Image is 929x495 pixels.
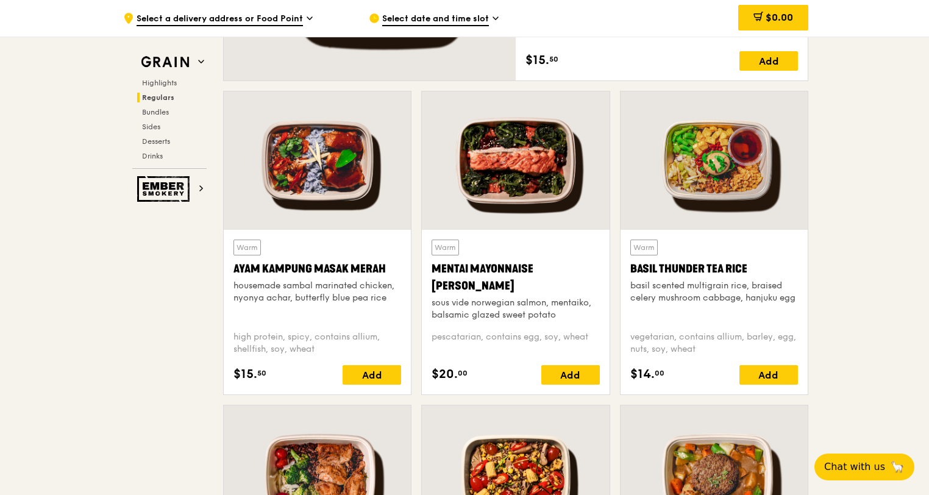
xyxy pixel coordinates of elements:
span: 50 [549,54,558,64]
div: Warm [432,240,459,255]
img: Ember Smokery web logo [137,176,193,202]
div: Add [541,365,600,385]
span: 50 [257,368,266,378]
span: 00 [655,368,664,378]
span: 00 [458,368,468,378]
img: Grain web logo [137,51,193,73]
div: Warm [630,240,658,255]
div: pescatarian, contains egg, soy, wheat [432,331,599,355]
span: $0.00 [766,12,793,23]
button: Chat with us🦙 [814,454,914,480]
div: Mentai Mayonnaise [PERSON_NAME] [432,260,599,294]
span: Highlights [142,79,177,87]
span: Chat with us [824,460,885,474]
span: Select date and time slot [382,13,489,26]
div: basil scented multigrain rice, braised celery mushroom cabbage, hanjuku egg [630,280,798,304]
span: $14. [630,365,655,383]
span: $15. [233,365,257,383]
div: high protein, spicy, contains allium, shellfish, soy, wheat [233,331,401,355]
span: Desserts [142,137,170,146]
span: Drinks [142,152,163,160]
div: vegetarian, contains allium, barley, egg, nuts, soy, wheat [630,331,798,355]
span: $20. [432,365,458,383]
div: housemade sambal marinated chicken, nyonya achar, butterfly blue pea rice [233,280,401,304]
div: Add [739,365,798,385]
span: Bundles [142,108,169,116]
span: $15. [525,51,549,69]
span: Sides [142,123,160,131]
div: Add [343,365,401,385]
div: Add [739,51,798,71]
span: Regulars [142,93,174,102]
span: Select a delivery address or Food Point [137,13,303,26]
span: 🦙 [890,460,905,474]
div: sous vide norwegian salmon, mentaiko, balsamic glazed sweet potato [432,297,599,321]
div: Ayam Kampung Masak Merah [233,260,401,277]
div: Warm [233,240,261,255]
div: Basil Thunder Tea Rice [630,260,798,277]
